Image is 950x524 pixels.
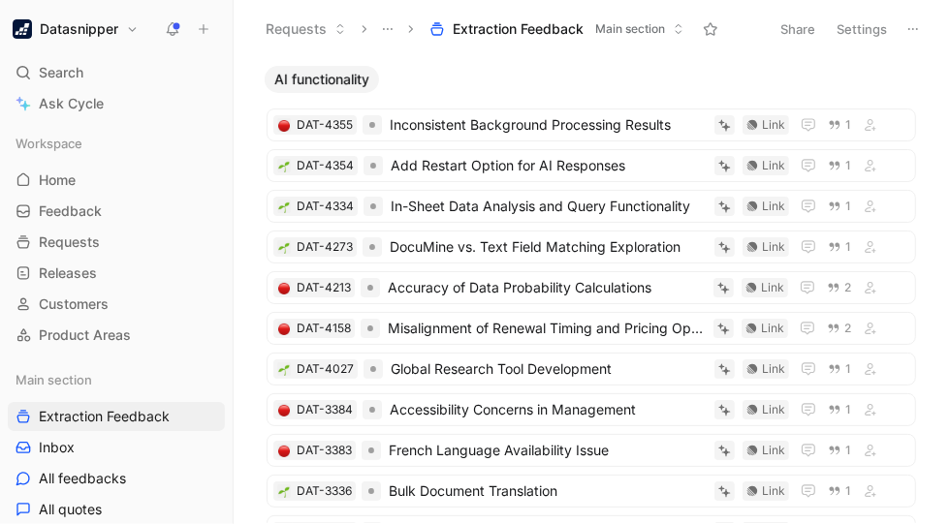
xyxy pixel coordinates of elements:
[39,325,131,345] span: Product Areas
[278,364,290,376] img: 🌱
[277,281,291,294] button: 🔴
[16,370,92,389] span: Main section
[421,15,693,44] button: Extraction FeedbackMain section
[267,434,916,467] a: 🔴DAT-3383French Language Availability IssueLink1
[267,393,916,426] a: 🔴DAT-3384Accessibility Concerns in ManagementLink1
[267,312,916,345] a: 🔴DAT-4158Misalignment of Renewal Timing and Pricing OptionsLink2
[297,319,351,338] div: DAT-4158
[824,155,855,176] button: 1
[824,399,855,420] button: 1
[762,115,785,135] div: Link
[391,357,707,381] span: Global Research Tool Development
[297,197,354,216] div: DAT-4334
[267,475,916,508] a: 🌱DAT-3336Bulk Document TranslationLink1
[388,317,706,340] span: Misalignment of Renewal Timing and Pricing Options
[391,154,707,177] span: Add Restart Option for AI Responses
[845,363,851,375] span: 1
[39,294,109,314] span: Customers
[761,278,784,297] div: Link
[824,480,855,502] button: 1
[824,114,855,136] button: 1
[824,196,855,217] button: 1
[823,277,855,298] button: 2
[845,445,851,456] span: 1
[39,170,76,190] span: Home
[277,200,291,213] button: 🌱
[277,362,291,376] button: 🌱
[39,263,97,283] span: Releases
[762,156,785,175] div: Link
[762,197,785,216] div: Link
[844,323,851,334] span: 2
[390,398,707,421] span: Accessibility Concerns in Management
[39,438,75,457] span: Inbox
[762,400,785,419] div: Link
[297,481,352,501] div: DAT-3336
[278,161,290,172] img: 🌱
[278,446,290,457] img: 🔴
[824,236,855,258] button: 1
[389,439,707,462] span: French Language Availability Issue
[762,441,785,460] div: Link
[278,201,290,213] img: 🌱
[8,166,225,195] a: Home
[388,276,706,299] span: Accuracy of Data Probability Calculations
[277,444,291,457] button: 🔴
[844,282,851,293] span: 2
[278,120,290,132] img: 🔴
[274,70,369,89] span: AI functionality
[8,197,225,226] a: Feedback
[8,433,225,462] a: Inbox
[278,324,290,335] img: 🔴
[8,15,143,43] button: DatasnipperDatasnipper
[297,441,352,460] div: DAT-3383
[297,278,351,297] div: DAT-4213
[453,19,584,39] span: Extraction Feedback
[277,118,291,132] button: 🔴
[8,89,225,118] a: Ask Cycle
[267,271,916,304] a: 🔴DAT-4213Accuracy of Data Probability CalculationsLink2
[267,231,916,263] a: 🌱DAT-4273DocuMine vs. Text Field Matching ExplorationLink1
[8,290,225,319] a: Customers
[297,115,353,135] div: DAT-4355
[391,195,707,218] span: In-Sheet Data Analysis and Query Functionality
[595,19,665,39] span: Main section
[762,237,785,257] div: Link
[390,235,707,259] span: DocuMine vs. Text Field Matching Exploration
[278,283,290,294] img: 🔴
[8,58,225,87] div: Search
[762,481,785,501] div: Link
[277,322,291,335] button: 🔴
[278,242,290,254] img: 🌱
[389,479,707,503] span: Bulk Document Translation
[39,61,83,84] span: Search
[277,240,291,254] button: 🌱
[845,485,851,497] span: 1
[267,190,916,223] a: 🌱DAT-4334In-Sheet Data Analysis and Query FunctionalityLink1
[823,318,855,339] button: 2
[277,484,291,498] button: 🌱
[297,156,354,175] div: DAT-4354
[277,403,291,416] button: 🔴
[845,160,851,171] span: 1
[277,159,291,172] button: 🌱
[824,440,855,461] button: 1
[39,201,102,221] span: Feedback
[8,365,225,394] div: Main section
[845,200,851,212] span: 1
[8,464,225,493] a: All feedbacks
[297,359,354,379] div: DAT-4027
[8,402,225,431] a: Extraction Feedback
[297,237,353,257] div: DAT-4273
[267,353,916,385] a: 🌱DAT-4027Global Research Tool DevelopmentLink1
[39,500,102,519] span: All quotes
